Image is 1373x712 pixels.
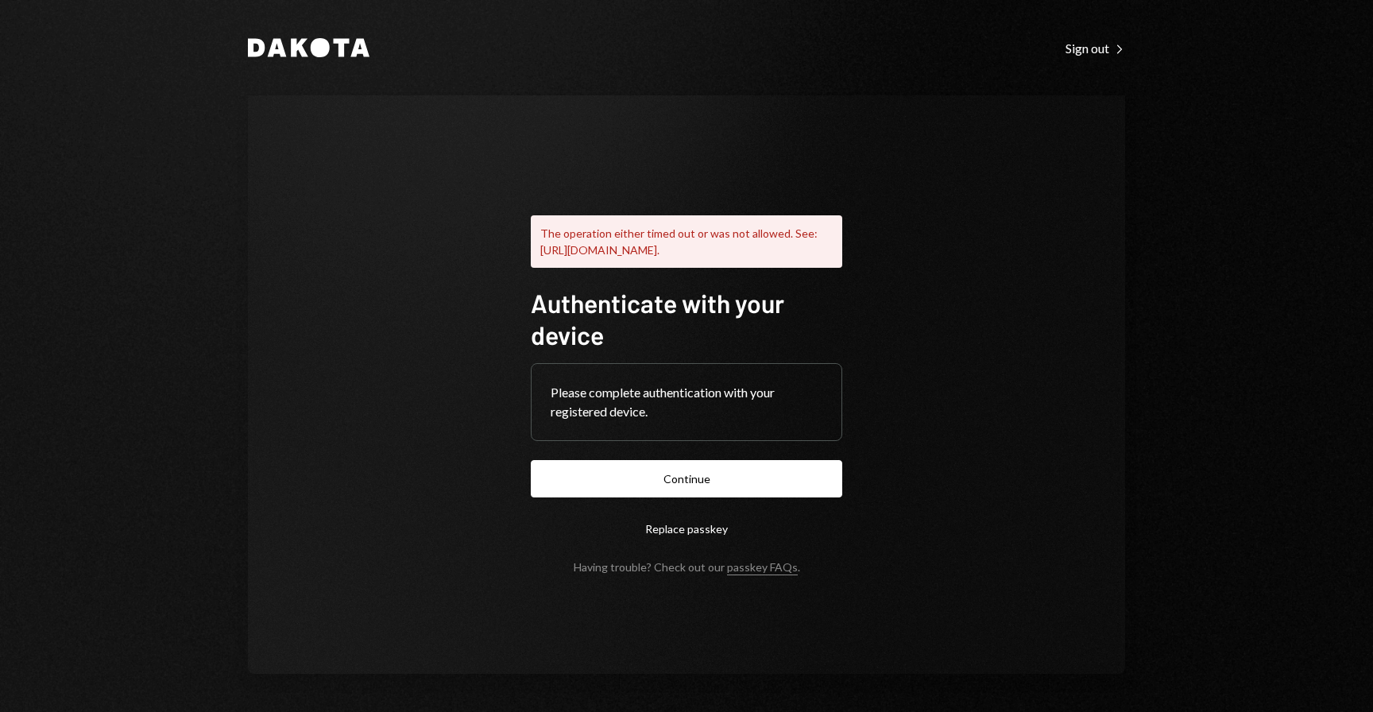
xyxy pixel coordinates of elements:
[531,460,842,497] button: Continue
[531,510,842,548] button: Replace passkey
[551,383,822,421] div: Please complete authentication with your registered device.
[1066,41,1125,56] div: Sign out
[727,560,798,575] a: passkey FAQs
[531,287,842,350] h1: Authenticate with your device
[1066,39,1125,56] a: Sign out
[574,560,800,574] div: Having trouble? Check out our .
[531,215,842,268] div: The operation either timed out or was not allowed. See: [URL][DOMAIN_NAME].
